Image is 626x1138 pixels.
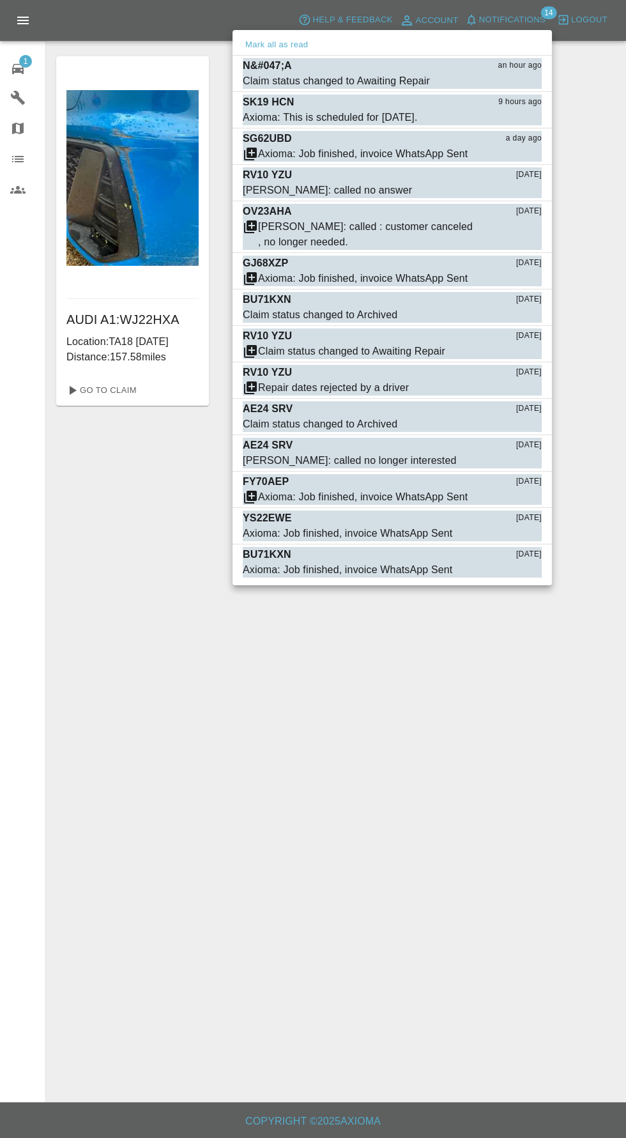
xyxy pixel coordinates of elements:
div: Axioma: Job finished, invoice WhatsApp Sent [258,146,468,162]
span: 9 hours ago [498,96,542,109]
span: [DATE] [516,330,542,342]
p: SG62UBD [243,131,292,146]
p: RV10 YZU [243,167,292,183]
div: Claim status changed to Awaiting Repair [258,344,445,359]
p: BU71KXN [243,292,291,307]
div: [PERSON_NAME]: called : customer canceled , no longer needed. [258,219,478,250]
p: N&#047;A [243,58,292,73]
button: Mark all as read [243,38,310,52]
div: Claim status changed to Awaiting Repair [243,73,430,89]
div: [PERSON_NAME]: called no answer [243,183,412,198]
span: [DATE] [516,439,542,452]
div: Axioma: This is scheduled for [DATE]. [243,110,418,125]
div: Repair dates rejected by a driver [258,380,409,396]
p: FY70AEP [243,474,289,489]
div: Axioma: Job finished, invoice WhatsApp Sent [243,562,452,578]
span: [DATE] [516,403,542,415]
p: AE24 SRV [243,438,293,453]
span: [DATE] [516,205,542,218]
span: [DATE] [516,548,542,561]
div: Axioma: Job finished, invoice WhatsApp Sent [243,526,452,541]
p: YS22EWE [243,511,292,526]
span: a day ago [506,132,542,145]
span: [DATE] [516,512,542,525]
span: [DATE] [516,169,542,181]
p: BU71KXN [243,547,291,562]
p: GJ68XZP [243,256,288,271]
div: [PERSON_NAME]: called no longer interested [243,453,456,468]
div: Claim status changed to Archived [243,307,397,323]
p: RV10 YZU [243,365,292,380]
p: AE24 SRV [243,401,293,417]
span: [DATE] [516,366,542,379]
span: [DATE] [516,475,542,488]
span: [DATE] [516,257,542,270]
p: RV10 YZU [243,328,292,344]
p: SK19 HCN [243,95,294,110]
div: Axioma: Job finished, invoice WhatsApp Sent [258,271,468,286]
div: Axioma: Job finished, invoice WhatsApp Sent [258,489,468,505]
span: an hour ago [498,59,542,72]
span: [DATE] [516,293,542,306]
p: OV23AHA [243,204,292,219]
div: Claim status changed to Archived [243,417,397,432]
